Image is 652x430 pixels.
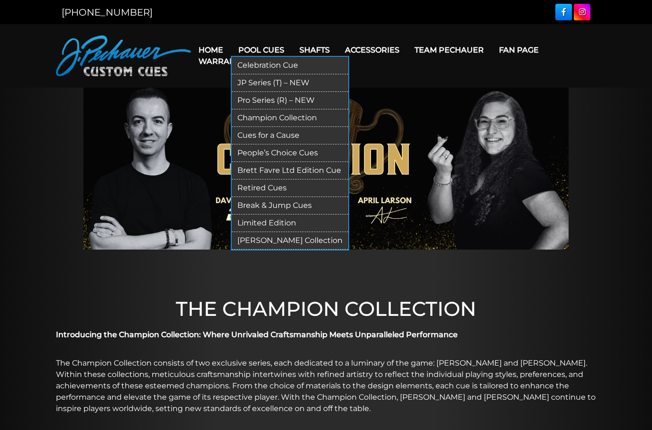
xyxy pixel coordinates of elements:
a: [PERSON_NAME] Collection [232,232,348,250]
a: Shafts [292,38,337,62]
a: [PHONE_NUMBER] [62,7,153,18]
a: Break & Jump Cues [232,197,348,215]
img: Pechauer Custom Cues [56,36,191,76]
strong: Introducing the Champion Collection: Where Unrivaled Craftsmanship Meets Unparalleled Performance [56,330,458,339]
a: Champion Collection [232,109,348,127]
a: Celebration Cue [232,57,348,74]
a: Home [191,38,231,62]
a: Accessories [337,38,407,62]
a: Fan Page [491,38,546,62]
p: The Champion Collection consists of two exclusive series, each dedicated to a luminary of the gam... [56,358,596,414]
a: Retired Cues [232,179,348,197]
a: Cues for a Cause [232,127,348,144]
a: JP Series (T) – NEW [232,74,348,92]
a: Pro Series (R) – NEW [232,92,348,109]
a: Warranty [191,49,252,73]
a: Pool Cues [231,38,292,62]
a: Cart [252,49,288,73]
a: Team Pechauer [407,38,491,62]
a: Limited Edition [232,215,348,232]
a: Brett Favre Ltd Edition Cue [232,162,348,179]
a: People’s Choice Cues [232,144,348,162]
